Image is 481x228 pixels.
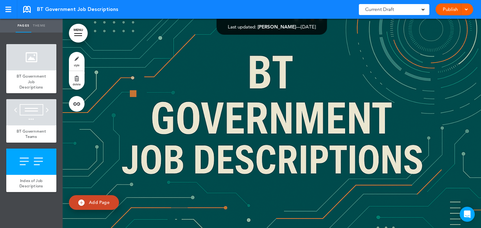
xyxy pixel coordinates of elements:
[73,82,81,86] span: delete
[89,200,110,205] span: Add Page
[228,24,256,30] span: Last updated:
[301,24,316,30] span: [DATE]
[460,207,475,222] div: Open Intercom Messenger
[69,195,119,210] a: Add Page
[17,129,46,139] span: BT Government Teams
[69,24,88,43] a: MENU
[6,125,56,143] a: BT Government Teams
[228,24,316,29] div: —
[16,19,31,33] a: Pages
[258,24,296,30] span: [PERSON_NAME]
[440,3,460,15] a: Publish
[37,6,118,13] span: BT Government Job Descriptions
[78,200,85,206] img: add.svg
[365,5,394,14] span: Current Draft
[31,19,47,33] a: Theme
[69,52,85,71] a: style
[69,71,85,90] a: delete
[6,175,56,192] a: Index of Job Descriptions
[17,73,46,90] span: BT Government Job Descriptions
[6,70,56,93] a: BT Government Job Descriptions
[19,178,43,189] span: Index of Job Descriptions
[74,63,80,67] span: style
